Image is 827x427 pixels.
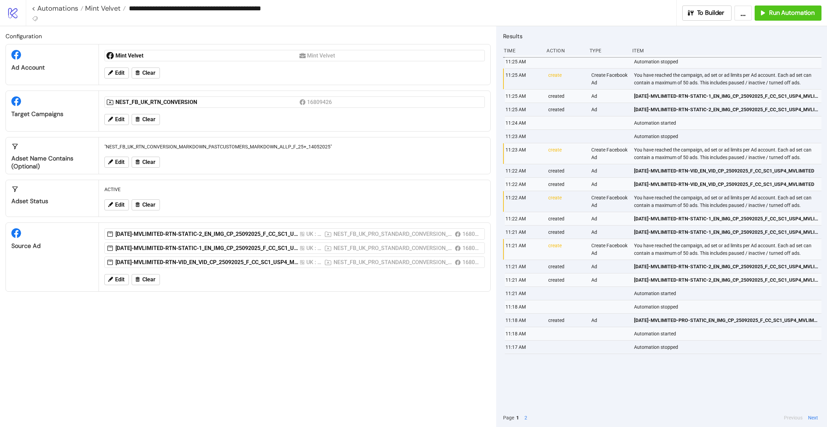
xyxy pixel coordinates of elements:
[505,191,543,212] div: 11:22 AM
[306,258,321,267] div: UK : V11
[115,244,299,252] div: [DATE]-MVLIMITED-RTN-STATIC-1_EN_IMG_CP_25092025_F_CC_SC1_USP4_MVLIMITED
[505,341,543,354] div: 11:17 AM
[503,44,541,57] div: Time
[634,90,818,103] a: [DATE]-MVLIMITED-RTN-STATIC-1_EN_IMG_CP_25092025_F_CC_SC1_USP4_MVLIMITED
[697,9,725,17] span: To Builder
[104,114,129,125] button: Edit
[591,314,629,327] div: Ad
[634,228,818,236] span: [DATE]-MVLIMITED-RTN-STATIC-1_EN_IMG_CP_25092025_F_CC_SC1_USP4_MVLIMITED
[505,287,543,300] div: 11:21 AM
[591,90,629,103] div: Ad
[11,64,93,72] div: Ad Account
[505,69,543,89] div: 11:25 AM
[589,44,627,57] div: Type
[633,327,823,340] div: Automation started
[503,414,514,421] span: Page
[782,414,805,421] button: Previous
[6,32,491,41] h2: Configuration
[505,164,543,177] div: 11:22 AM
[634,215,818,222] span: [DATE]-MVLIMITED-RTN-STATIC-1_EN_IMG_CP_25092025_F_CC_SC1_USP4_MVLIMITED
[806,414,820,421] button: Next
[632,44,821,57] div: Item
[306,230,321,238] div: UK : V11
[505,260,543,273] div: 11:21 AM
[548,178,585,191] div: created
[633,55,823,68] div: Automation stopped
[634,316,818,324] span: [DATE]-MVLIMITED-PRO-STATIC_EN_IMG_CP_25092025_F_CC_SC1_USP4_MVLIMITED
[115,259,299,266] div: [DATE]-MVLIMITED-RTN-VID_EN_VID_CP_25092025_F_CC_SC1_USP4_MVLIMITED
[634,226,818,239] a: [DATE]-MVLIMITED-RTN-STATIC-1_EN_IMG_CP_25092025_F_CC_SC1_USP4_MVLIMITED
[142,277,155,283] span: Clear
[142,70,155,76] span: Clear
[591,239,629,260] div: Create Facebook Ad
[505,130,543,143] div: 11:23 AM
[115,230,299,238] div: [DATE]-MVLIMITED-RTN-STATIC-2_EN_IMG_CP_25092025_F_CC_SC1_USP4_MVLIMITED
[591,69,629,89] div: Create Facebook Ad
[633,287,823,300] div: Automation started
[115,202,124,208] span: Edit
[548,212,585,225] div: created
[634,180,814,188] span: [DATE]-MVLIMITED-RTN-VID_EN_VID_CP_25092025_F_CC_SC1_USP4_MVLIMITED
[505,239,543,260] div: 11:21 AM
[115,70,124,76] span: Edit
[132,274,160,285] button: Clear
[132,67,160,79] button: Clear
[769,9,815,17] span: Run Automation
[104,199,129,210] button: Edit
[102,183,488,196] div: ACTIVE
[115,98,299,106] div: NEST_FB_UK_RTN_CONVERSION
[548,90,585,103] div: created
[548,260,585,273] div: created
[634,164,818,177] a: [DATE]-MVLIMITED-RTN-VID_EN_VID_CP_25092025_F_CC_SC1_USP4_MVLIMITED
[546,44,584,57] div: Action
[591,212,629,225] div: Ad
[634,263,818,270] span: [DATE]-MVLIMITED-RTN-STATIC-2_EN_IMG_CP_25092025_F_CC_SC1_USP4_MVLIMITED
[307,51,337,60] div: Mint Velvet
[505,90,543,103] div: 11:25 AM
[634,167,814,175] span: [DATE]-MVLIMITED-RTN-VID_EN_VID_CP_25092025_F_CC_SC1_USP4_MVLIMITED
[548,164,585,177] div: created
[548,143,585,164] div: create
[548,103,585,116] div: created
[132,114,160,125] button: Clear
[548,314,585,327] div: created
[634,106,818,113] span: [DATE]-MVLIMITED-RTN-STATIC-2_EN_IMG_CP_25092025_F_CC_SC1_USP4_MVLIMITED
[634,273,818,287] a: [DATE]-MVLIMITED-RTN-STATIC-2_EN_IMG_CP_25092025_F_CC_SC1_USP4_MVLIMITED
[115,277,124,283] span: Edit
[634,103,818,116] a: [DATE]-MVLIMITED-RTN-STATIC-2_EN_IMG_CP_25092025_F_CC_SC1_USP4_MVLIMITED
[591,191,629,212] div: Create Facebook Ad
[505,178,543,191] div: 11:22 AM
[633,341,823,354] div: Automation stopped
[505,314,543,327] div: 11:18 AM
[548,273,585,287] div: created
[104,274,129,285] button: Edit
[11,110,93,118] div: Target Campaigns
[115,116,124,123] span: Edit
[633,239,823,260] div: You have reached the campaign, ad set or ad limits per Ad account. Each ad set can contain a maxi...
[634,314,818,327] a: [DATE]-MVLIMITED-PRO-STATIC_EN_IMG_CP_25092025_F_CC_SC1_USP4_MVLIMITED
[104,67,129,79] button: Edit
[634,92,818,100] span: [DATE]-MVLIMITED-RTN-STATIC-1_EN_IMG_CP_25092025_F_CC_SC1_USP4_MVLIMITED
[307,98,334,106] div: 16809426
[591,273,629,287] div: Ad
[142,116,155,123] span: Clear
[11,197,93,205] div: Adset Status
[633,300,823,313] div: Automation stopped
[132,199,160,210] button: Clear
[634,178,818,191] a: [DATE]-MVLIMITED-RTN-VID_EN_VID_CP_25092025_F_CC_SC1_USP4_MVLIMITED
[548,226,585,239] div: created
[505,327,543,340] div: 11:18 AM
[505,226,543,239] div: 11:21 AM
[83,5,126,12] a: Mint Velvet
[633,69,823,89] div: You have reached the campaign, ad set or ad limits per Ad account. Each ad set can contain a maxi...
[514,414,521,421] button: 1
[633,143,823,164] div: You have reached the campaign, ad set or ad limits per Ad account. Each ad set can contain a maxi...
[591,226,629,239] div: Ad
[462,230,480,238] div: 16809426
[634,212,818,225] a: [DATE]-MVLIMITED-RTN-STATIC-1_EN_IMG_CP_25092025_F_CC_SC1_USP4_MVLIMITED
[591,178,629,191] div: Ad
[11,242,93,250] div: Source Ad
[591,143,629,164] div: Create Facebook Ad
[633,130,823,143] div: Automation stopped
[505,103,543,116] div: 11:25 AM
